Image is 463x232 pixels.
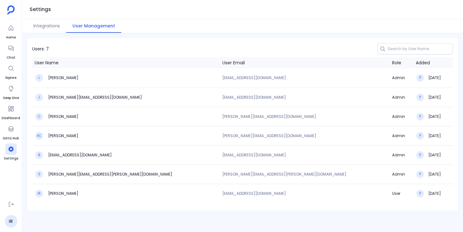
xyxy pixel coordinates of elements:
a: Chat [5,43,17,60]
span: Data Hub [3,136,19,141]
a: Data Hub [3,123,19,141]
p: L [38,76,40,80]
h3: [PERSON_NAME] [47,75,78,80]
h3: [DATE] [428,114,441,119]
p: P [419,153,421,157]
td: Admin [390,107,413,126]
h3: [DATE] [428,153,441,158]
h3: [DATE] [428,172,441,177]
div: User Email [222,60,245,66]
p: C [38,115,40,119]
p: P [419,96,421,99]
td: Admin [390,68,413,88]
p: P [419,172,421,176]
p: [PERSON_NAME][EMAIL_ADDRESS][DOMAIN_NAME] [222,115,387,119]
h3: [EMAIL_ADDRESS][DOMAIN_NAME] [47,153,112,158]
td: Admin [390,165,413,184]
p: [EMAIL_ADDRESS][DOMAIN_NAME] [222,153,387,157]
p: [EMAIL_ADDRESS][DOMAIN_NAME] [222,96,387,99]
p: P [419,134,421,138]
p: [PERSON_NAME][EMAIL_ADDRESS][DOMAIN_NAME] [222,134,387,138]
p: P [419,76,421,80]
td: Admin [390,145,413,165]
a: Home [5,22,17,40]
span: Dashboard [2,116,20,121]
a: Explore [5,63,17,80]
h1: Settings [30,5,51,14]
div: Role [392,60,401,66]
p: [EMAIL_ADDRESS][DOMAIN_NAME] [222,192,387,195]
span: Settings [4,156,18,161]
p: Users: 7 [32,46,49,52]
span: Chat [5,55,17,60]
span: Home [5,35,17,40]
p: S [38,172,40,176]
p: [PERSON_NAME][EMAIL_ADDRESS][PERSON_NAME][DOMAIN_NAME] [222,172,387,176]
p: [EMAIL_ADDRESS][DOMAIN_NAME] [222,76,387,80]
div: User Name [35,60,59,66]
h3: [PERSON_NAME][EMAIL_ADDRESS][DOMAIN_NAME] [47,95,142,100]
img: petavue logo [7,5,15,15]
p: J [38,96,40,99]
p: P [419,115,421,119]
a: IR [5,215,17,228]
a: Settings [4,143,18,161]
h3: [DATE] [428,133,441,138]
input: Search by User Name [377,43,453,55]
span: Deep Dive [3,96,19,101]
p: B [38,153,40,157]
p: AC [37,134,41,138]
a: Deep Dive [3,83,19,101]
a: Dashboard [2,103,20,121]
h3: [DATE] [428,95,441,100]
h3: [DATE] [428,75,441,80]
p: P [419,192,421,195]
h3: [PERSON_NAME] [47,114,78,119]
button: Integrations [27,19,66,33]
div: Added [416,60,430,66]
button: User Management [66,19,121,33]
p: IR [37,192,41,195]
h3: [DATE] [428,191,441,196]
span: Explore [5,75,17,80]
h3: [PERSON_NAME] [47,191,78,196]
td: Admin [390,88,413,107]
td: Admin [390,126,413,145]
h3: [PERSON_NAME][EMAIL_ADDRESS][PERSON_NAME][DOMAIN_NAME] [47,172,172,177]
td: User [390,184,413,203]
h3: [PERSON_NAME] [47,133,78,138]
